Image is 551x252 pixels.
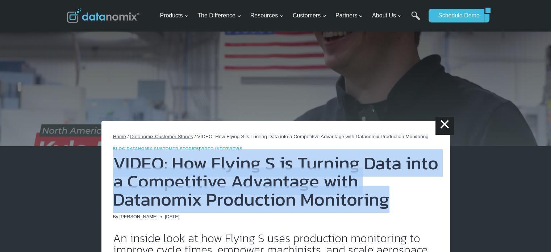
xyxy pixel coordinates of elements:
a: × [435,117,454,135]
span: | | [113,146,242,151]
span: Products [160,11,188,20]
span: / [128,134,129,139]
a: Schedule Demo [429,9,484,22]
img: Datanomix [67,8,139,23]
a: Datanomix Customer Stories [130,134,193,139]
a: Blog [113,146,126,151]
span: / [195,134,196,139]
h1: VIDEO: How Flying S is Turning Data into a Competitive Advantage with Datanomix Production Monito... [113,154,438,208]
nav: Breadcrumbs [113,133,438,141]
a: Datanomix Customer Stories [127,146,199,151]
a: [PERSON_NAME] [120,214,158,219]
a: Home [113,134,126,139]
span: By [113,213,118,220]
time: [DATE] [165,213,179,220]
span: Resources [250,11,284,20]
span: Customers [293,11,326,20]
a: Search [411,11,420,28]
span: About Us [372,11,402,20]
span: Partners [335,11,363,20]
a: Video Interviews [200,146,242,151]
span: The Difference [197,11,241,20]
span: VIDEO: How Flying S is Turning Data into a Competitive Advantage with Datanomix Production Monito... [197,134,428,139]
nav: Primary Navigation [157,4,425,28]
